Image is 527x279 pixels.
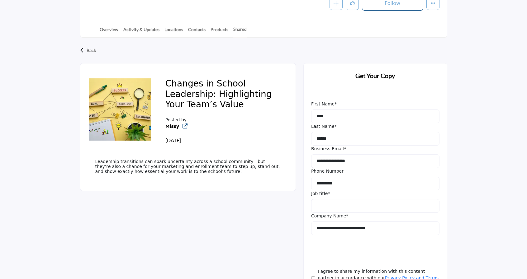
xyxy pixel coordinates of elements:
[311,71,439,80] h2: Get Your Copy
[164,26,183,37] a: Locations
[311,237,406,262] iframe: reCAPTCHA
[311,101,337,107] label: First Name*
[188,26,206,37] a: Contacts
[210,26,229,37] a: Products
[99,26,119,37] a: Overview
[311,123,337,130] label: Last Name*
[165,78,281,112] h2: Changes in School Leadership: Highlighting Your Team’s Value
[95,159,281,174] p: Leadership transitions can spark uncertainty across a school community—but they’re also a chance ...
[311,109,439,123] input: First Name
[123,26,160,37] a: Activity & Updates
[311,132,439,146] input: Last Name
[165,117,197,144] div: Posted by
[87,45,96,56] p: Back
[311,154,439,168] input: Business Email
[311,199,439,213] input: Job Title
[165,137,181,143] span: [DATE]
[165,124,179,129] a: Missy
[311,177,439,190] input: Phone Number
[311,168,344,174] label: Phone Number
[311,190,330,197] label: Job title*
[233,26,247,37] a: Shared
[311,213,348,219] label: Company Name*
[89,78,151,141] img: No Feature content logo
[311,221,439,235] input: Company Name
[311,146,346,152] label: Business Email*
